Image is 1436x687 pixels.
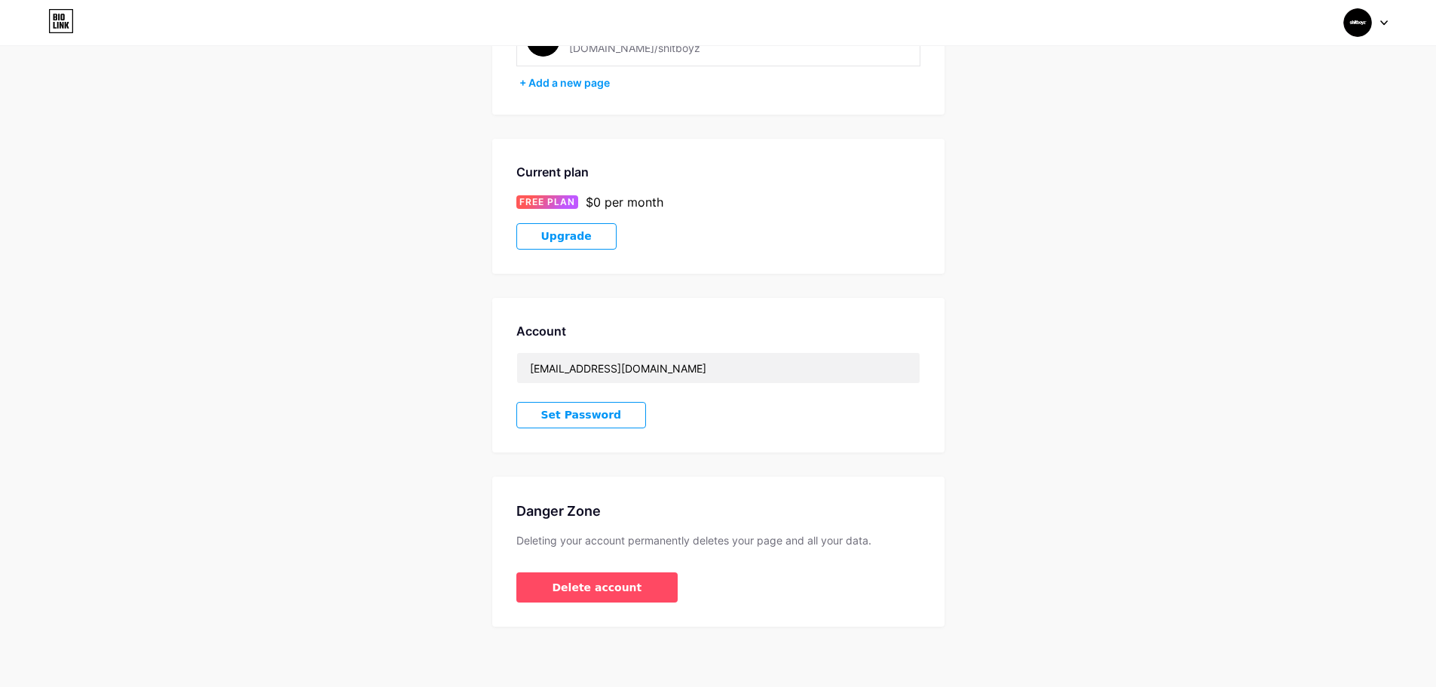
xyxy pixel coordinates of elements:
[516,163,920,181] div: Current plan
[586,193,663,211] div: $0 per month
[516,501,920,521] div: Danger Zone
[516,322,920,340] div: Account
[541,409,622,422] span: Set Password
[516,402,647,428] button: Set Password
[519,75,920,90] div: + Add a new page
[1343,8,1372,37] img: Shitboyz Manilaporya
[569,40,700,56] div: [DOMAIN_NAME]/shitboyz
[519,195,575,209] span: FREE PLAN
[516,223,617,250] button: Upgrade
[553,580,642,596] span: Delete account
[516,533,920,548] div: Deleting your account permanently deletes your page and all your data.
[541,230,592,243] span: Upgrade
[517,353,920,383] input: Email
[516,572,678,603] button: Delete account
